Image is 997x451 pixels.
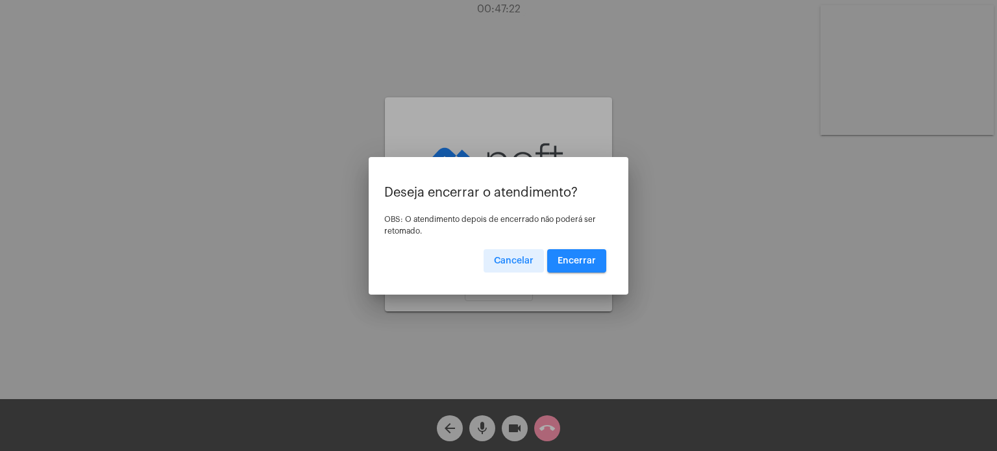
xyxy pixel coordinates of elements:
span: Cancelar [494,256,534,265]
button: Encerrar [547,249,606,273]
span: Encerrar [558,256,596,265]
button: Cancelar [484,249,544,273]
p: Deseja encerrar o atendimento? [384,186,613,200]
span: OBS: O atendimento depois de encerrado não poderá ser retomado. [384,215,596,235]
